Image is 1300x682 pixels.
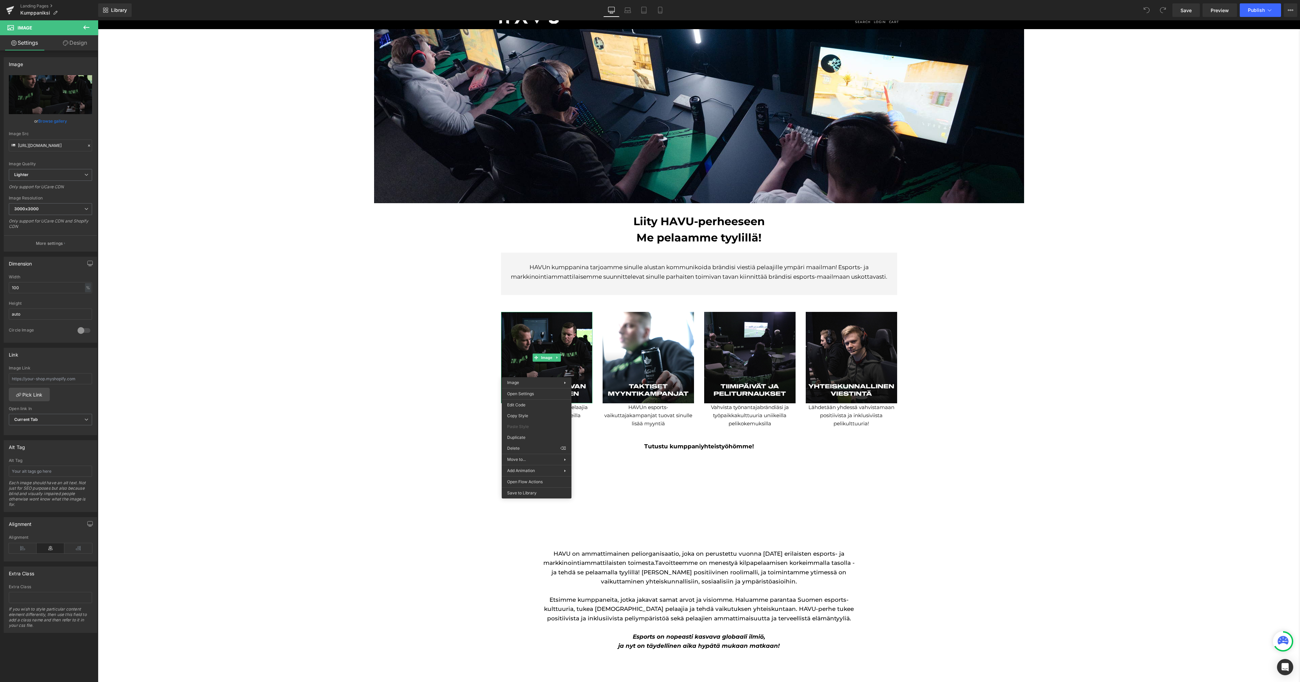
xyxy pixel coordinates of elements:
[9,218,92,234] div: Only support for UCare CDN and Shopify CDN
[606,383,698,407] p: Vahvista työnantajabrändiäsi ja työpaikkakulttuuria uniikeilla pelikokemuksilla
[603,3,620,17] a: Desktop
[507,413,566,419] span: Copy Style
[1211,7,1229,14] span: Preview
[9,406,92,411] div: Open link In
[98,3,132,17] a: New Library
[14,206,39,211] b: 3000x3000
[9,308,92,320] input: auto
[4,235,97,251] button: More settings
[85,283,91,292] div: %
[442,333,456,341] span: Image
[454,539,757,564] span: Tavoitteemme on menestyä kilpapelaamisen korkeimmalla tasolla - ja tehdä se pelaamalla tyylillä! ...
[507,479,566,485] span: Open Flow Actions
[9,466,92,477] input: Your alt tags go here
[708,383,799,407] p: Lähdetään yhdessä vahvistamaan positiivista ja inklusiviista pelikulttuuria!
[9,373,92,384] input: https://your-shop.myshopify.com
[9,118,92,125] div: or
[507,380,519,385] span: Image
[9,535,92,540] div: Alignment
[9,584,92,589] div: Extra Class
[9,441,25,450] div: Alt Tag
[507,468,564,474] span: Add Animation
[546,423,656,429] strong: Tutustu kumppaniyhteistyöhömme!
[9,348,18,358] div: Link
[9,327,71,335] div: Circle Image
[520,613,682,629] i: Esports on nopeasti kasvava globaali ilmiö, ja nyt on täydellinen aika hypätä mukaan matkaan!
[9,184,92,194] div: Only support for UCare CDN
[9,282,92,293] input: auto
[20,3,98,9] a: Landing Pages
[9,458,92,463] div: Alt Tag
[9,517,32,527] div: Alignment
[9,480,92,512] div: Each image should have an alt text. Not just for SEO purposes but also because blind and visually...
[507,434,566,441] span: Duplicate
[536,194,667,208] strong: Liity HAVU-perheeseen
[560,445,566,451] span: ⌫
[444,529,759,566] p: HAVU on ammattimainen peliorganisaatio, joka on perustettu vuonna [DATE] erilaisten esports- ja m...
[1284,3,1297,17] button: More
[9,140,92,151] input: Link
[1156,3,1170,17] button: Redo
[14,417,38,422] b: Current Tab
[456,333,463,341] a: Expand / Collapse
[652,3,668,17] a: Mobile
[507,424,566,430] span: Paste Style
[111,7,127,13] span: Library
[1248,7,1265,13] span: Publish
[444,575,759,603] p: Etsimme kumppaneita, jotka jakavat samat arvot ja visiomme. Haluamme parantaa Suomen esports-kult...
[9,131,92,136] div: Image Src
[9,257,32,267] div: Dimension
[38,115,67,127] a: Browse gallery
[9,366,92,370] div: Image Link
[9,275,92,279] div: Width
[14,172,28,177] b: Lighter
[505,383,596,407] p: HAVUn esports-vaikuttajakampanjat tuovat sinulle lisää myyntiä
[9,58,23,67] div: Image
[9,567,34,576] div: Extra Class
[1277,659,1293,675] div: Open Intercom Messenger
[20,10,50,16] span: Kumppaniksi
[620,3,636,17] a: Laptop
[507,402,566,408] span: Edit Code
[1202,3,1237,17] a: Preview
[9,388,50,401] a: Pick Link
[9,196,92,200] div: Image Resolution
[636,3,652,17] a: Tablet
[507,445,560,451] span: Delete
[539,211,664,224] strong: Me pelaamme tyylillä!
[9,301,92,306] div: Height
[18,25,32,30] span: Image
[1180,7,1192,14] span: Save
[403,242,799,261] p: HAVUn kumppanina tarjoamme sinulle alustan kommunikoida brändisi viestiä pelaajille ympäri maailm...
[1140,3,1153,17] button: Undo
[36,240,63,247] p: More settings
[403,383,495,399] p: Sitouta esports-faneja ja pelaajia kiinnostavilla aktivoinneilla
[9,162,92,166] div: Image Quality
[507,391,566,397] span: Open Settings
[507,490,566,496] span: Save to Library
[50,35,100,50] a: Design
[1240,3,1281,17] button: Publish
[507,456,564,463] span: Move to...
[9,606,92,633] div: If you wish to style particular content element differently, then use this field to add a class n...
